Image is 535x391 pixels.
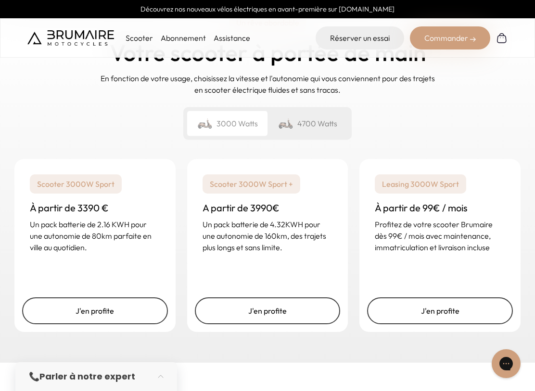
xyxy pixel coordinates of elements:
[375,201,505,215] h3: À partir de 99€ / mois
[187,111,267,136] div: 3000 Watts
[375,219,505,253] p: Profitez de votre scooter Brumaire dès 99€ / mois avec maintenance, immatriculation et livraison ...
[410,26,490,49] div: Commander
[110,40,426,65] h2: Votre scooter à portée de main
[30,219,160,253] p: Un pack batterie de 2.16 KWH pour une autonomie de 80km parfaite en ville au quotidien.
[496,32,508,44] img: Panier
[316,26,404,49] a: Réserver un essai
[203,174,300,194] p: Scooter 3000W Sport +
[22,297,168,324] a: J'en profite
[375,174,466,194] p: Leasing 3000W Sport
[267,111,348,136] div: 4700 Watts
[30,174,122,194] p: Scooter 3000W Sport
[367,297,513,324] a: J'en profite
[126,32,153,44] p: Scooter
[203,201,333,215] h3: A partir de 3990€
[161,33,206,43] a: Abonnement
[195,297,341,324] a: J'en profite
[487,346,525,381] iframe: Gorgias live chat messenger
[214,33,250,43] a: Assistance
[30,201,160,215] h3: À partir de 3390 €
[470,37,476,42] img: right-arrow-2.png
[203,219,333,253] p: Un pack batterie de 4.32KWH pour une autonomie de 160km, des trajets plus longs et sans limite.
[27,30,114,46] img: Brumaire Motocycles
[99,73,436,96] p: En fonction de votre usage, choisissez la vitesse et l'autonomie qui vous conviennent pour des tr...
